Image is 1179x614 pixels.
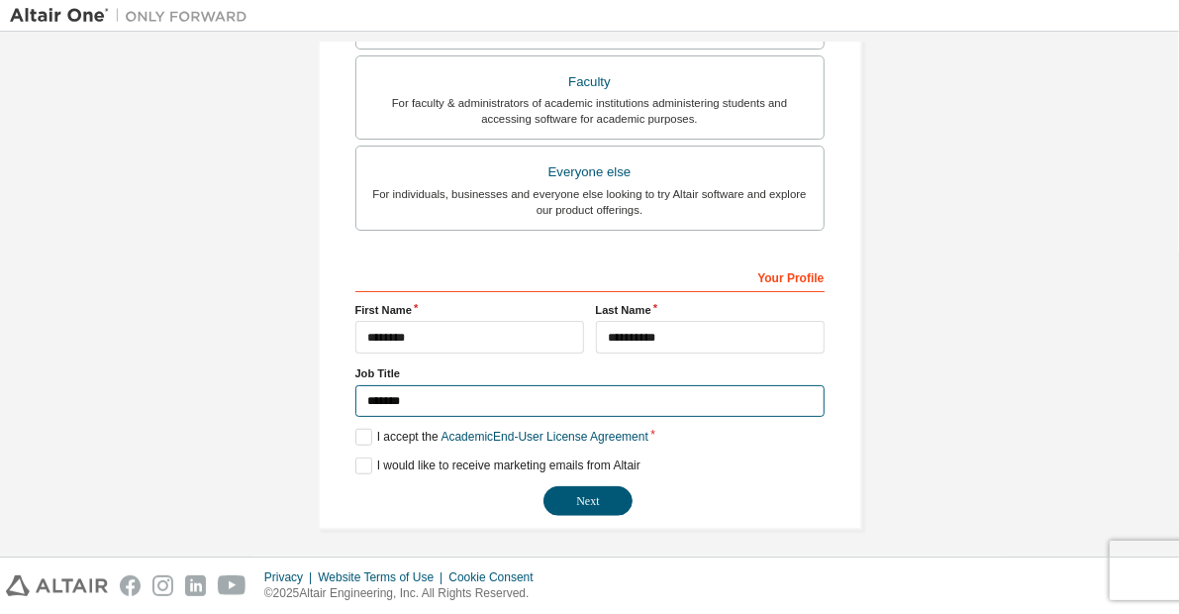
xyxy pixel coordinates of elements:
[442,430,648,444] a: Academic End-User License Agreement
[120,575,141,596] img: facebook.svg
[543,486,633,516] button: Next
[368,68,812,96] div: Faculty
[596,302,825,318] label: Last Name
[355,429,648,446] label: I accept the
[218,575,246,596] img: youtube.svg
[448,569,544,585] div: Cookie Consent
[185,575,206,596] img: linkedin.svg
[355,365,825,381] label: Job Title
[152,575,173,596] img: instagram.svg
[355,302,584,318] label: First Name
[318,569,448,585] div: Website Terms of Use
[368,158,812,186] div: Everyone else
[6,575,108,596] img: altair_logo.svg
[355,458,640,474] label: I would like to receive marketing emails from Altair
[368,95,812,127] div: For faculty & administrators of academic institutions administering students and accessing softwa...
[368,186,812,218] div: For individuals, businesses and everyone else looking to try Altair software and explore our prod...
[10,6,257,26] img: Altair One
[264,569,318,585] div: Privacy
[355,260,825,292] div: Your Profile
[264,585,545,602] p: © 2025 Altair Engineering, Inc. All Rights Reserved.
